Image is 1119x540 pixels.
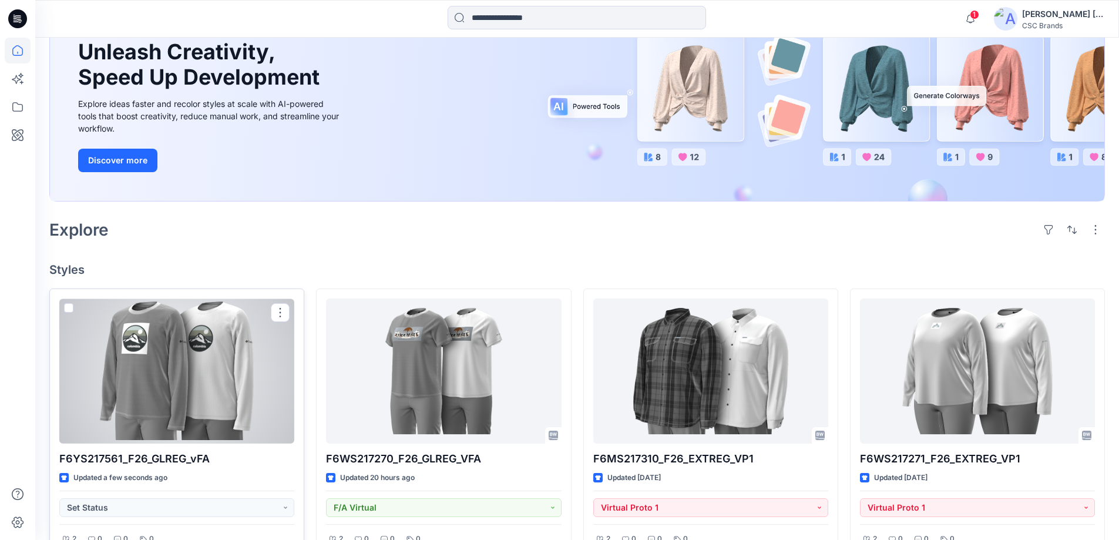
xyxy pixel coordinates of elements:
[326,451,561,467] p: F6WS217270_F26_GLREG_VFA
[49,263,1105,277] h4: Styles
[73,472,167,484] p: Updated a few seconds ago
[874,472,928,484] p: Updated [DATE]
[78,149,157,172] button: Discover more
[860,451,1095,467] p: F6WS217271_F26_EXTREG_VP1
[593,298,828,444] a: F6MS217310_F26_EXTREG_VP1
[607,472,661,484] p: Updated [DATE]
[78,98,342,135] div: Explore ideas faster and recolor styles at scale with AI-powered tools that boost creativity, red...
[994,7,1017,31] img: avatar
[49,220,109,239] h2: Explore
[326,298,561,444] a: F6WS217270_F26_GLREG_VFA
[970,10,979,19] span: 1
[78,149,342,172] a: Discover more
[593,451,828,467] p: F6MS217310_F26_EXTREG_VP1
[59,451,294,467] p: F6YS217561_F26_GLREG_vFA
[1022,21,1104,30] div: CSC Brands
[78,39,325,90] h1: Unleash Creativity, Speed Up Development
[860,298,1095,444] a: F6WS217271_F26_EXTREG_VP1
[59,298,294,444] a: F6YS217561_F26_GLREG_vFA
[1022,7,1104,21] div: [PERSON_NAME] [PERSON_NAME]
[340,472,415,484] p: Updated 20 hours ago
